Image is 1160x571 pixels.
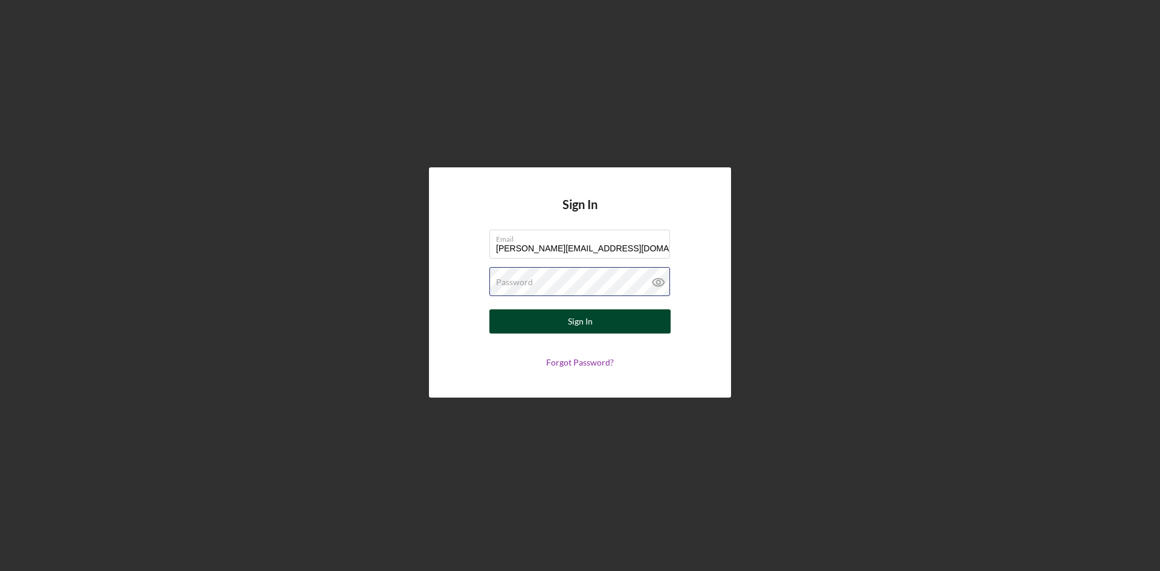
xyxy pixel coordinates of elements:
div: Sign In [568,309,593,334]
a: Forgot Password? [546,357,614,367]
label: Password [496,277,533,287]
button: Sign In [489,309,671,334]
h4: Sign In [562,198,598,230]
label: Email [496,230,670,244]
